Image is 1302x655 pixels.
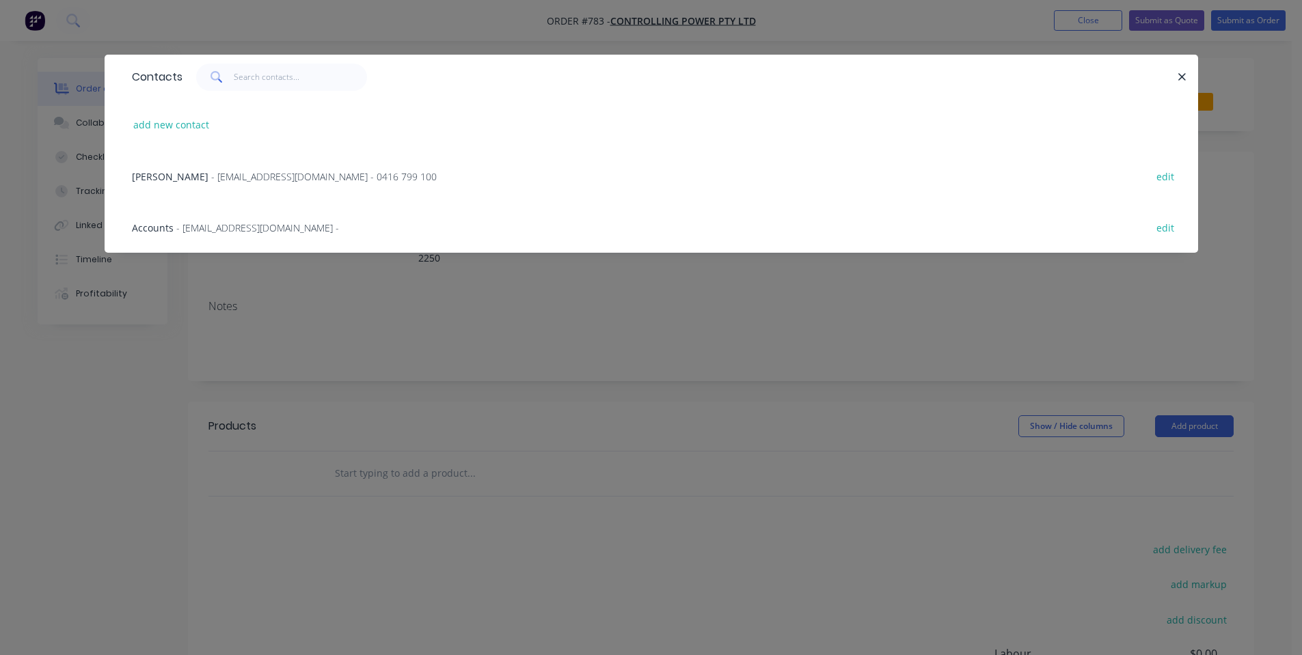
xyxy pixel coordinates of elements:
button: edit [1150,218,1182,236]
input: Search contacts... [234,64,367,91]
span: - [EMAIL_ADDRESS][DOMAIN_NAME] - [176,221,339,234]
span: [PERSON_NAME] [132,170,208,183]
button: edit [1150,167,1182,185]
span: Accounts [132,221,174,234]
div: Contacts [125,55,182,99]
button: add new contact [126,115,217,134]
span: - [EMAIL_ADDRESS][DOMAIN_NAME] - 0416 799 100 [211,170,437,183]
